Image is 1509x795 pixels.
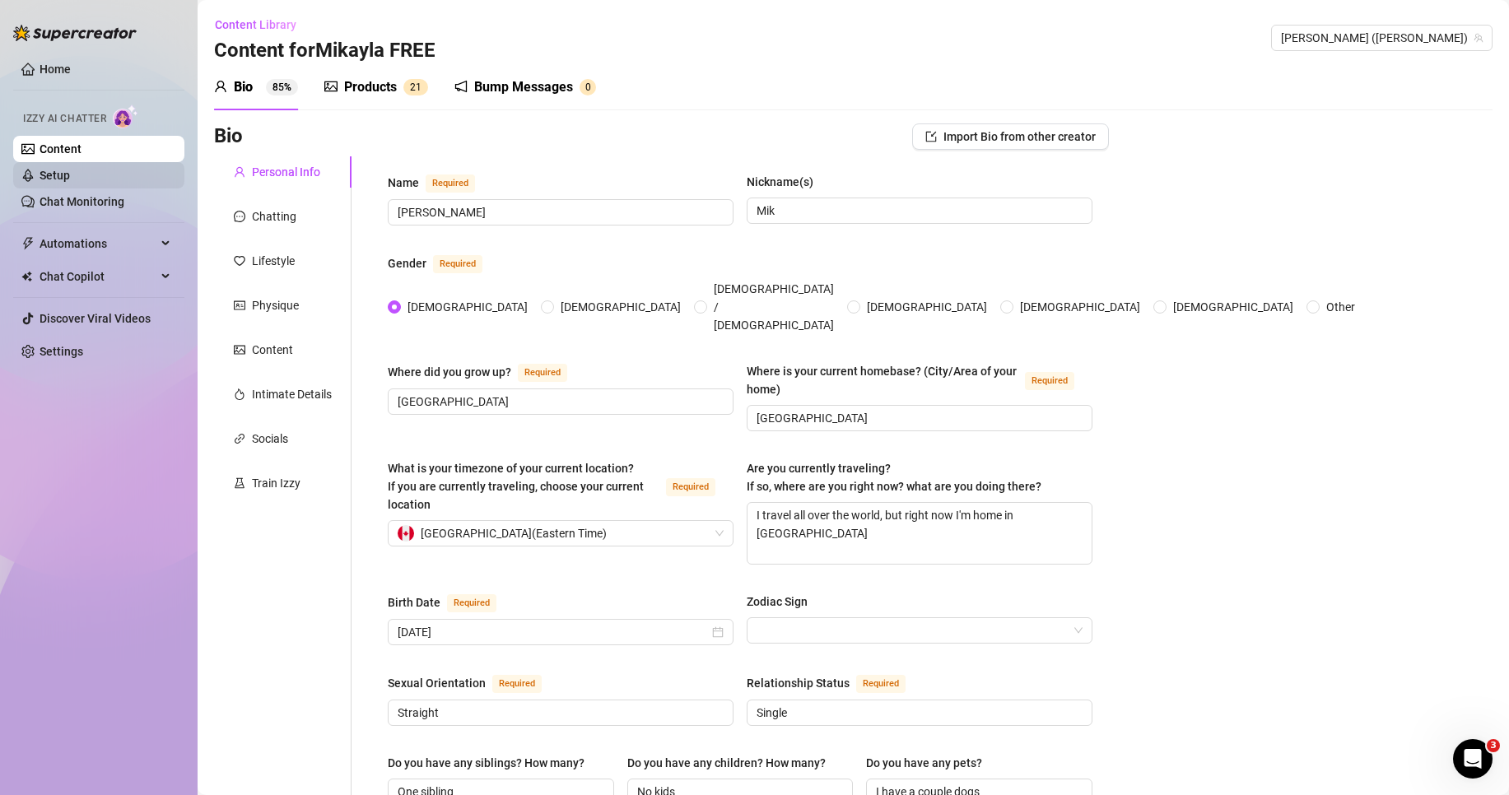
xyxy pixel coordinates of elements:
[856,675,906,693] span: Required
[388,253,501,273] label: Gender
[252,163,320,181] div: Personal Info
[40,195,124,208] a: Chat Monitoring
[757,704,1079,722] input: Relationship Status
[252,207,296,225] div: Chatting
[943,130,1096,143] span: Import Bio from other creator
[234,344,245,356] span: picture
[214,12,310,38] button: Content Library
[40,345,83,358] a: Settings
[234,477,245,489] span: experiment
[747,674,850,692] div: Relationship Status
[860,298,994,316] span: [DEMOGRAPHIC_DATA]
[747,462,1041,493] span: Are you currently traveling? If so, where are you right now? what are you doing there?
[252,252,295,270] div: Lifestyle
[266,79,298,95] sup: 85%
[40,263,156,290] span: Chat Copilot
[234,255,245,267] span: heart
[234,166,245,178] span: user
[388,363,511,381] div: Where did you grow up?
[214,80,227,93] span: user
[1167,298,1300,316] span: [DEMOGRAPHIC_DATA]
[554,298,687,316] span: [DEMOGRAPHIC_DATA]
[398,623,709,641] input: Birth Date
[23,111,106,127] span: Izzy AI Chatter
[398,393,720,411] input: Where did you grow up?
[1281,26,1483,50] span: Mikayla FREE (mikayla_demaiter)
[748,503,1092,564] textarea: I travel all over the world, but right now I'm home in [GEOGRAPHIC_DATA]
[252,474,300,492] div: Train Izzy
[234,388,245,400] span: fire
[252,430,288,448] div: Socials
[518,364,567,382] span: Required
[388,673,560,693] label: Sexual Orientation
[747,362,1018,398] div: Where is your current homebase? (City/Area of your home)
[1013,298,1147,316] span: [DEMOGRAPHIC_DATA]
[40,169,70,182] a: Setup
[214,38,435,64] h3: Content for Mikayla FREE
[410,81,416,93] span: 2
[1320,298,1362,316] span: Other
[388,593,440,611] div: Birth Date
[252,296,299,314] div: Physique
[214,123,243,150] h3: Bio
[1474,33,1483,43] span: team
[215,18,296,31] span: Content Library
[747,173,825,191] label: Nickname(s)
[388,674,486,692] div: Sexual Orientation
[447,594,496,612] span: Required
[40,142,82,156] a: Content
[21,271,32,282] img: Chat Copilot
[666,478,715,496] span: Required
[324,80,338,93] span: picture
[21,237,35,250] span: thunderbolt
[912,123,1109,150] button: Import Bio from other creator
[747,593,819,611] label: Zodiac Sign
[252,341,293,359] div: Content
[388,254,426,272] div: Gender
[40,63,71,76] a: Home
[426,174,475,193] span: Required
[113,105,138,128] img: AI Chatter
[1487,739,1500,752] span: 3
[40,230,156,257] span: Automations
[403,79,428,95] sup: 21
[388,362,585,382] label: Where did you grow up?
[234,77,253,97] div: Bio
[40,312,151,325] a: Discover Viral Videos
[1453,739,1493,779] iframe: Intercom live chat
[388,754,585,772] div: Do you have any siblings? How many?
[580,79,596,95] sup: 0
[398,525,414,542] img: ca
[747,593,808,611] div: Zodiac Sign
[433,255,482,273] span: Required
[388,462,644,511] span: What is your timezone of your current location? If you are currently traveling, choose your curre...
[421,521,607,546] span: [GEOGRAPHIC_DATA] ( Eastern Time )
[747,362,1092,398] label: Where is your current homebase? (City/Area of your home)
[757,409,1079,427] input: Where is your current homebase? (City/Area of your home)
[252,385,332,403] div: Intimate Details
[474,77,573,97] div: Bump Messages
[866,754,994,772] label: Do you have any pets?
[388,173,493,193] label: Name
[388,174,419,192] div: Name
[13,25,137,41] img: logo-BBDzfeDw.svg
[925,131,937,142] span: import
[1025,372,1074,390] span: Required
[398,704,720,722] input: Sexual Orientation
[454,80,468,93] span: notification
[757,202,1079,220] input: Nickname(s)
[234,300,245,311] span: idcard
[234,433,245,444] span: link
[866,754,982,772] div: Do you have any pets?
[747,673,924,693] label: Relationship Status
[627,754,826,772] div: Do you have any children? How many?
[344,77,397,97] div: Products
[492,675,542,693] span: Required
[747,173,813,191] div: Nickname(s)
[388,593,515,612] label: Birth Date
[416,81,421,93] span: 1
[234,211,245,222] span: message
[398,203,720,221] input: Name
[401,298,534,316] span: [DEMOGRAPHIC_DATA]
[707,280,841,334] span: [DEMOGRAPHIC_DATA] / [DEMOGRAPHIC_DATA]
